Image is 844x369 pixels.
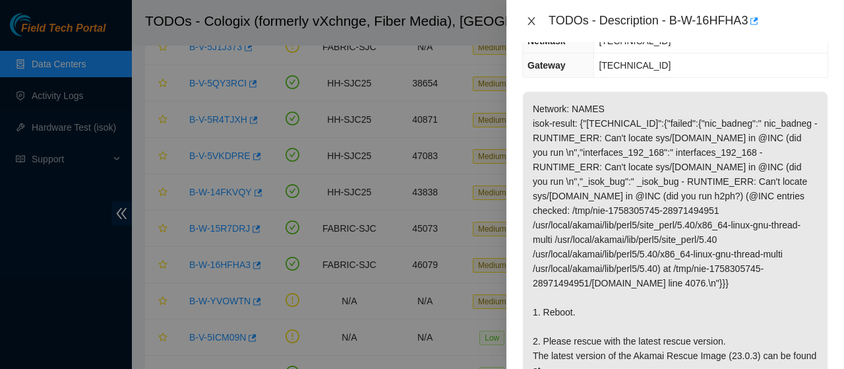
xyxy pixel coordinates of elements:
[549,11,828,32] div: TODOs - Description - B-W-16HFHA3
[522,15,541,28] button: Close
[599,60,671,71] span: [TECHNICAL_ID]
[527,60,566,71] span: Gateway
[526,16,537,26] span: close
